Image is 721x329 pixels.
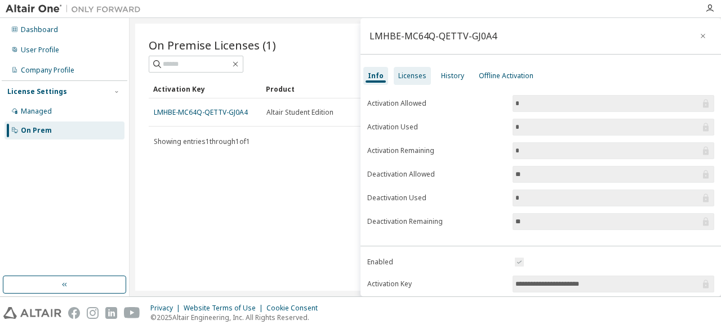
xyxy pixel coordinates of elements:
label: Activation Remaining [367,146,506,155]
div: Privacy [150,304,184,313]
img: facebook.svg [68,307,80,319]
div: History [441,71,464,80]
div: On Prem [21,126,52,135]
span: On Premise Licenses (1) [149,37,276,53]
div: Cookie Consent [266,304,324,313]
span: Showing entries 1 through 1 of 1 [154,137,250,146]
img: youtube.svg [124,307,140,319]
div: Info [368,71,384,80]
div: Company Profile [21,66,74,75]
div: Dashboard [21,25,58,34]
div: User Profile [21,46,59,55]
div: Website Terms of Use [184,304,266,313]
label: Deactivation Remaining [367,217,506,226]
div: Product [266,80,370,98]
label: Deactivation Used [367,193,506,202]
div: Licenses [398,71,426,80]
div: Managed [21,107,52,116]
label: Activation Key [367,280,506,289]
img: instagram.svg [87,307,99,319]
img: Altair One [6,3,146,15]
label: Activation Allowed [367,99,506,108]
img: linkedin.svg [105,307,117,319]
label: Enabled [367,258,506,267]
span: Altair Student Edition [266,108,333,117]
div: LMHBE-MC64Q-QETTV-GJ0A4 [370,31,497,40]
img: altair_logo.svg [3,307,61,319]
label: Deactivation Allowed [367,170,506,179]
a: LMHBE-MC64Q-QETTV-GJ0A4 [154,107,248,117]
label: Activation Used [367,123,506,132]
p: © 2025 Altair Engineering, Inc. All Rights Reserved. [150,313,324,322]
div: Offline Activation [479,71,533,80]
div: License Settings [7,87,67,96]
div: Activation Key [153,80,257,98]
